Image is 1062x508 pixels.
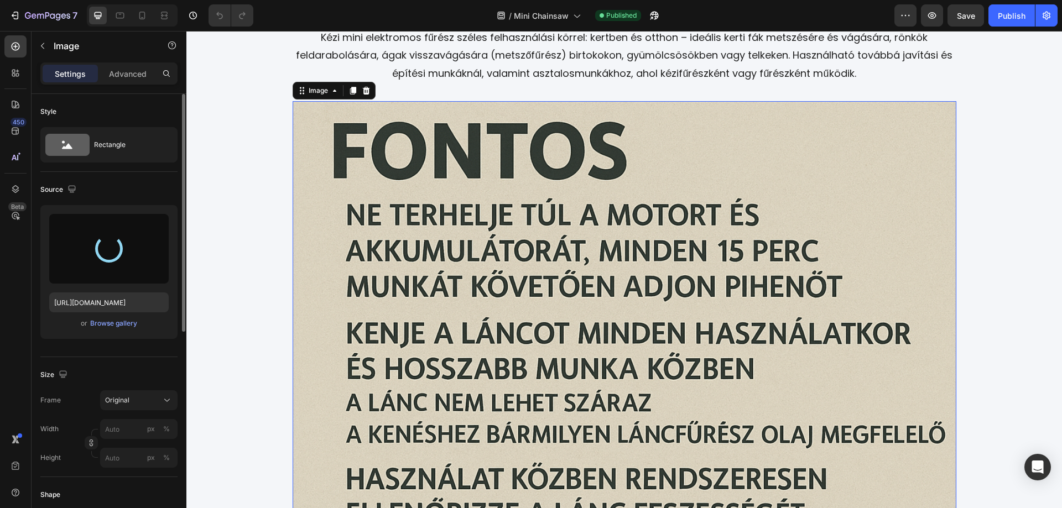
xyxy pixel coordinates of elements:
[160,422,173,436] button: px
[957,11,975,20] span: Save
[186,31,1062,508] iframe: Design area
[100,390,178,410] button: Original
[509,10,512,22] span: /
[163,424,170,434] div: %
[90,318,138,329] button: Browse gallery
[100,448,178,468] input: px%
[988,4,1035,27] button: Publish
[100,419,178,439] input: px%
[40,182,79,197] div: Source
[606,11,637,20] span: Published
[1024,454,1051,480] div: Open Intercom Messenger
[55,68,86,80] p: Settings
[90,318,137,328] div: Browse gallery
[147,424,155,434] div: px
[40,107,56,117] div: Style
[147,453,155,463] div: px
[8,202,27,211] div: Beta
[40,490,60,500] div: Shape
[105,395,129,405] span: Original
[40,424,59,434] label: Width
[998,10,1025,22] div: Publish
[49,292,169,312] input: https://example.com/image.jpg
[144,422,158,436] button: %
[163,453,170,463] div: %
[514,10,569,22] span: Mini Chainsaw
[120,55,144,65] div: Image
[81,317,87,330] span: or
[144,451,158,464] button: %
[72,9,77,22] p: 7
[40,368,70,383] div: Size
[209,4,253,27] div: Undo/Redo
[109,68,147,80] p: Advanced
[40,453,61,463] label: Height
[54,39,148,53] p: Image
[4,4,82,27] button: 7
[40,395,61,405] label: Frame
[11,118,27,127] div: 450
[160,451,173,464] button: px
[94,132,162,158] div: Rectangle
[948,4,984,27] button: Save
